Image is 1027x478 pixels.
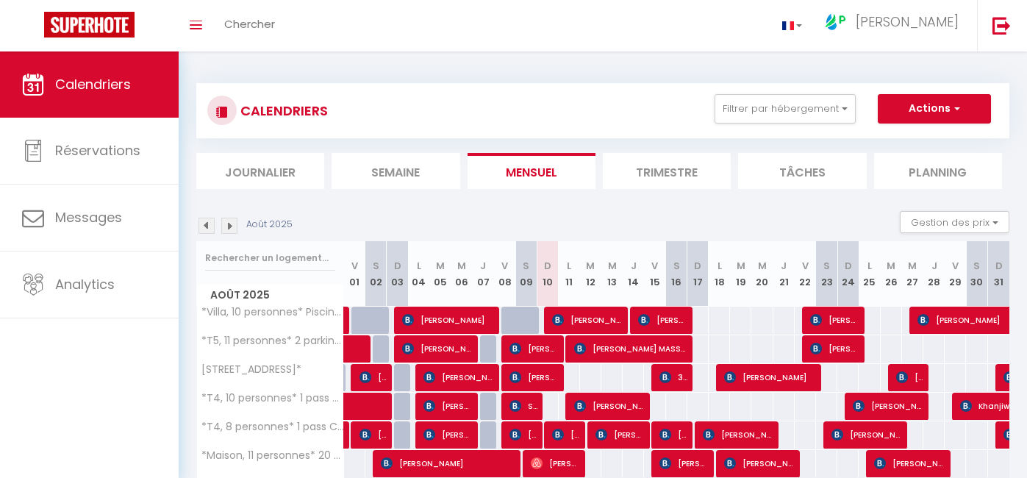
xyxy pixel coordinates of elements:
span: [PERSON_NAME] [810,306,860,334]
th: 17 [687,241,709,307]
span: [PERSON_NAME] [896,363,925,391]
abbr: D [694,259,701,273]
span: [PERSON_NAME] [423,421,473,449]
img: logout [992,16,1011,35]
span: [PERSON_NAME] [724,449,795,477]
abbr: D [845,259,852,273]
th: 05 [429,241,451,307]
li: Journalier [196,153,324,189]
span: [PERSON_NAME] [509,363,559,391]
th: 15 [644,241,665,307]
span: [PERSON_NAME] [853,392,924,420]
abbr: S [973,259,980,273]
span: [PERSON_NAME] [552,421,581,449]
span: [PERSON_NAME] [509,421,538,449]
th: 31 [988,241,1009,307]
abbr: S [673,259,680,273]
span: *Maison, 11 personnes* 20 min de [GEOGRAPHIC_DATA]-[GEOGRAPHIC_DATA] [199,450,346,461]
th: 16 [666,241,687,307]
abbr: S [523,259,529,273]
th: 11 [559,241,580,307]
span: Calendriers [55,75,131,93]
abbr: M [887,259,895,273]
abbr: D [995,259,1003,273]
span: [PERSON_NAME] FIN [552,306,623,334]
abbr: M [737,259,745,273]
span: [PERSON_NAME] [856,13,959,31]
span: *T4, 8 personnes* 1 pass Chénelette, Chessy [199,421,346,432]
th: 09 [515,241,537,307]
abbr: M [586,259,595,273]
th: 01 [344,241,365,307]
th: 22 [795,241,816,307]
span: Réservations [55,141,140,160]
th: 10 [537,241,558,307]
abbr: M [608,259,617,273]
th: 06 [451,241,473,307]
abbr: J [931,259,937,273]
span: Chercher [224,16,275,32]
input: Rechercher un logement... [205,245,335,271]
th: 14 [623,241,644,307]
th: 18 [709,241,730,307]
th: 24 [837,241,859,307]
span: [PERSON_NAME] الشحي [423,392,473,420]
th: 30 [966,241,987,307]
li: Mensuel [468,153,595,189]
button: Filtrer par hébergement [715,94,856,124]
abbr: J [781,259,787,273]
span: *T4, 10 personnes* 1 pass Chénelette, Chessy [199,393,346,404]
abbr: V [351,259,358,273]
li: Planning [874,153,1002,189]
span: Analytics [55,275,115,293]
abbr: L [417,259,421,273]
th: 08 [494,241,515,307]
span: [PERSON_NAME] [659,449,709,477]
span: [PERSON_NAME] [810,335,860,363]
th: 12 [580,241,601,307]
span: [PERSON_NAME] van Willenswaard [509,335,559,363]
span: 3409754500 [PERSON_NAME] [659,363,688,391]
abbr: S [373,259,379,273]
span: [PERSON_NAME] [402,306,495,334]
th: 25 [859,241,880,307]
span: [PERSON_NAME] [423,363,495,391]
span: [PERSON_NAME] [724,363,817,391]
abbr: V [952,259,959,273]
span: [PERSON_NAME] [381,449,516,477]
th: 29 [945,241,966,307]
th: 02 [365,241,387,307]
abbr: D [394,259,401,273]
th: 19 [730,241,751,307]
span: [STREET_ADDRESS]* [199,364,301,375]
abbr: L [867,259,872,273]
th: 13 [601,241,623,307]
span: [PERSON_NAME] [595,421,645,449]
abbr: V [651,259,658,273]
span: Saneicia [PERSON_NAME] [509,392,538,420]
th: 21 [773,241,795,307]
span: [PERSON_NAME] [402,335,473,363]
span: Messages [55,208,122,226]
abbr: L [567,259,571,273]
abbr: S [823,259,830,273]
span: *T5, 11 personnes* 2 parkings, vue sur [GEOGRAPHIC_DATA]-[GEOGRAPHIC_DATA], Chessy [199,335,346,346]
span: [PERSON_NAME] [531,449,581,477]
th: 20 [751,241,773,307]
th: 03 [387,241,408,307]
span: [PERSON_NAME] [574,392,645,420]
span: [PERSON_NAME] [359,363,388,391]
abbr: J [631,259,637,273]
span: [PERSON_NAME] [874,449,945,477]
th: 28 [923,241,945,307]
p: Août 2025 [246,218,293,232]
li: Tâches [738,153,866,189]
abbr: J [480,259,486,273]
abbr: D [544,259,551,273]
span: [PERSON_NAME] [659,421,688,449]
span: Août 2025 [197,285,343,306]
button: Gestion des prix [900,211,1009,233]
span: *Villa, 10 personnes* Piscine, Cinema, [GEOGRAPHIC_DATA] [199,307,346,318]
span: [PERSON_NAME] [359,421,388,449]
img: Super Booking [44,12,135,38]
